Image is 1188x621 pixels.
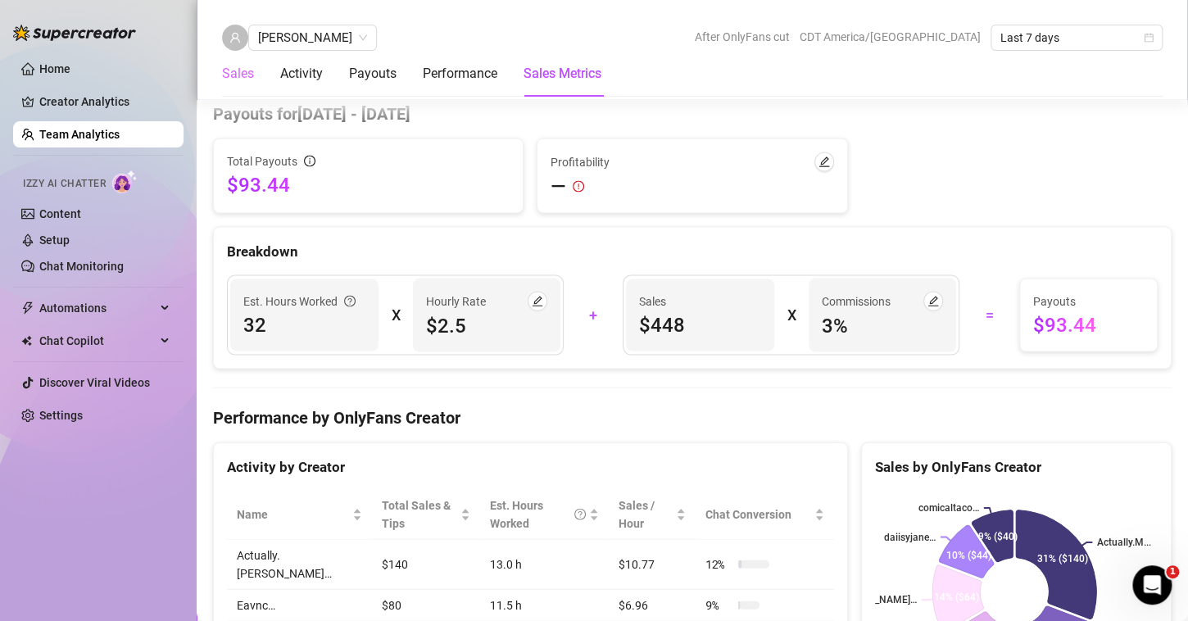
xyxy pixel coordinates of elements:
article: Commissions [822,292,891,310]
span: $93.44 [1033,311,1144,338]
span: Chat Copilot [39,328,156,354]
span: calendar [1144,33,1154,43]
span: $2.5 [426,312,548,338]
span: CDT America/[GEOGRAPHIC_DATA] [800,25,981,49]
a: Content [39,207,81,220]
td: $140 [372,539,479,589]
span: Total Sales & Tips [382,496,456,532]
span: thunderbolt [21,301,34,315]
span: Payouts [1033,292,1144,310]
a: Discover Viral Videos [39,376,150,389]
span: exclamation-circle [573,180,584,192]
span: Profitability [551,152,610,170]
span: — [551,173,566,199]
text: Actually.M... [1097,537,1151,548]
td: Actually.[PERSON_NAME]… [227,539,372,589]
span: 1 [1166,565,1179,578]
div: Sales [222,64,254,84]
div: Breakdown [227,240,1158,262]
th: Total Sales & Tips [372,489,479,539]
div: X [787,301,796,328]
div: X [392,301,400,328]
div: Sales by OnlyFans Creator [875,456,1158,478]
span: question-circle [344,292,356,310]
div: Est. Hours Worked [243,292,356,310]
div: Sales Metrics [524,64,601,84]
span: 3 % [822,312,944,338]
span: Automations [39,295,156,321]
h4: Performance by OnlyFans Creator [213,406,1172,428]
span: edit [818,156,830,167]
span: user [229,32,241,43]
td: $10.77 [609,539,695,589]
div: Performance [423,64,497,84]
span: Name [237,505,349,523]
td: 11.5 h [480,589,610,621]
text: daiisyjane… [883,531,935,542]
span: Last 7 days [1000,25,1153,50]
span: Sales / Hour [619,496,672,532]
span: Izzy AI Chatter [23,176,106,192]
div: Est. Hours Worked [490,496,587,532]
img: AI Chatter [112,170,138,193]
span: $93.44 [227,171,510,197]
img: Chat Copilot [21,335,32,347]
a: Team Analytics [39,128,120,141]
span: Chat Conversion [705,505,811,523]
h4: Payouts for [DATE] - [DATE] [213,102,1172,125]
div: = [969,301,1009,328]
span: info-circle [304,155,315,166]
span: edit [927,295,939,306]
a: Creator Analytics [39,88,170,115]
span: 32 [243,311,365,338]
span: 9 % [705,596,732,614]
span: Sales [639,292,761,310]
th: Name [227,489,372,539]
th: Chat Conversion [696,489,834,539]
a: Home [39,62,70,75]
td: $6.96 [609,589,695,621]
iframe: Intercom live chat [1132,565,1172,605]
div: Activity by Creator [227,456,834,478]
a: Setup [39,233,70,247]
div: Activity [280,64,323,84]
td: $80 [372,589,479,621]
td: 13.0 h [480,539,610,589]
a: Chat Monitoring [39,260,124,273]
span: After OnlyFans cut [695,25,790,49]
th: Sales / Hour [609,489,695,539]
td: Eavnc… [227,589,372,621]
article: Hourly Rate [426,292,486,310]
span: Anna Ramos [258,25,367,50]
div: Payouts [349,64,397,84]
div: + [574,301,613,328]
a: Settings [39,409,83,422]
span: 12 % [705,555,732,573]
text: comicaltaco… [918,502,978,514]
span: question-circle [574,496,586,532]
img: logo-BBDzfeDw.svg [13,25,136,41]
text: [PERSON_NAME]… [834,594,916,605]
span: Total Payouts [227,152,297,170]
span: edit [532,295,543,306]
span: $448 [639,311,761,338]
